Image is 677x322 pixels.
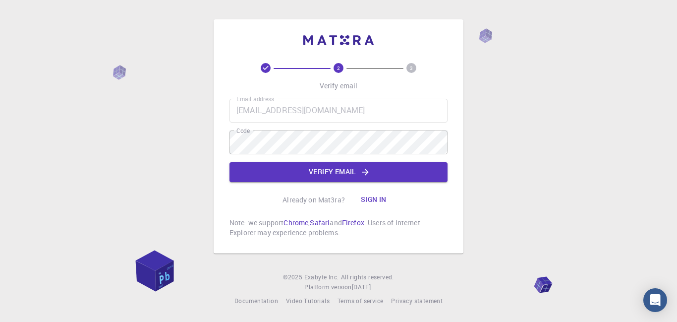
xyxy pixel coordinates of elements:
[283,272,304,282] span: © 2025
[229,162,448,182] button: Verify email
[282,195,345,205] p: Already on Mat3ra?
[352,283,373,291] span: [DATE] .
[304,282,351,292] span: Platform version
[643,288,667,312] div: Open Intercom Messenger
[338,296,383,306] a: Terms of service
[229,218,448,238] p: Note: we support , and . Users of Internet Explorer may experience problems.
[320,81,358,91] p: Verify email
[234,296,278,306] a: Documentation
[338,297,383,305] span: Terms of service
[352,282,373,292] a: [DATE].
[286,297,330,305] span: Video Tutorials
[342,218,364,227] a: Firefox
[310,218,330,227] a: Safari
[236,127,250,135] label: Code
[410,64,413,71] text: 3
[236,95,274,103] label: Email address
[304,273,339,281] span: Exabyte Inc.
[353,190,395,210] button: Sign in
[234,297,278,305] span: Documentation
[391,296,443,306] a: Privacy statement
[337,64,340,71] text: 2
[283,218,308,227] a: Chrome
[286,296,330,306] a: Video Tutorials
[304,272,339,282] a: Exabyte Inc.
[391,297,443,305] span: Privacy statement
[341,272,394,282] span: All rights reserved.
